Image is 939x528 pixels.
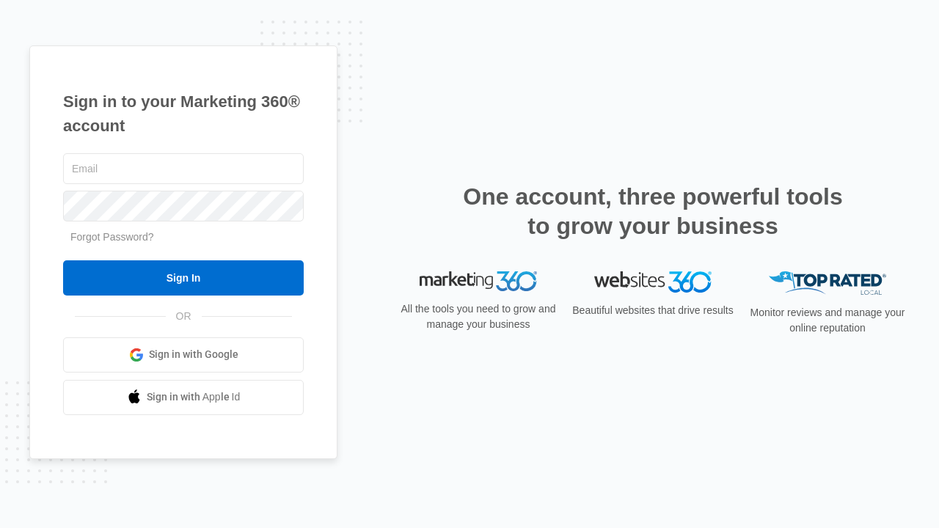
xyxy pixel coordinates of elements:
[166,309,202,324] span: OR
[63,380,304,415] a: Sign in with Apple Id
[745,305,910,336] p: Monitor reviews and manage your online reputation
[63,337,304,373] a: Sign in with Google
[769,271,886,296] img: Top Rated Local
[147,389,241,405] span: Sign in with Apple Id
[63,153,304,184] input: Email
[149,347,238,362] span: Sign in with Google
[571,303,735,318] p: Beautiful websites that drive results
[63,260,304,296] input: Sign In
[458,182,847,241] h2: One account, three powerful tools to grow your business
[63,89,304,138] h1: Sign in to your Marketing 360® account
[396,301,560,332] p: All the tools you need to grow and manage your business
[594,271,712,293] img: Websites 360
[420,271,537,292] img: Marketing 360
[70,231,154,243] a: Forgot Password?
